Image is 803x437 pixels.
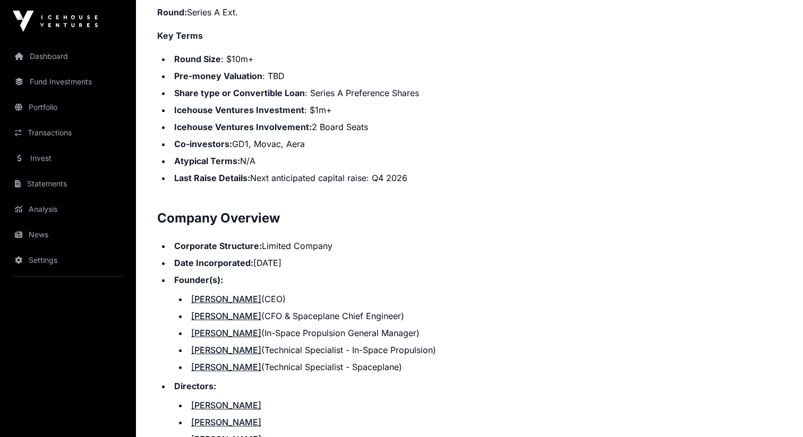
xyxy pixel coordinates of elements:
[8,96,127,119] a: Portfolio
[8,45,127,68] a: Dashboard
[157,6,782,19] p: Series A Ext.
[174,88,305,98] strong: Share type or Convertible Loan
[188,310,782,322] li: (CFO & Spaceplane Chief Engineer)
[188,293,782,305] li: (CEO)
[191,328,261,338] a: [PERSON_NAME]
[8,249,127,272] a: Settings
[174,122,312,132] strong: Icehouse Ventures Involvement:
[188,344,782,356] li: (Technical Specialist - In-Space Propulsion)
[8,121,127,144] a: Transactions
[750,386,803,437] iframe: Chat Widget
[174,381,216,391] strong: Directors:
[174,105,304,115] strong: Icehouse Ventures Investment
[191,417,261,427] a: [PERSON_NAME]
[174,173,250,183] strong: Last Raise Details:
[13,11,98,32] img: Icehouse Ventures Logo
[157,7,187,18] strong: Round:
[171,87,782,99] li: : Series A Preference Shares
[8,198,127,221] a: Analysis
[157,210,782,227] h2: Company Overview
[188,327,782,339] li: (In-Space Propulsion General Manager)
[174,139,232,149] strong: Co-investors:
[191,345,261,355] a: [PERSON_NAME]
[188,361,782,373] li: (Technical Specialist - Spaceplane)
[8,172,127,195] a: Statements
[171,121,782,133] li: 2 Board Seats
[174,241,262,251] strong: Corporate Structure:
[191,400,261,410] a: [PERSON_NAME]
[171,239,782,252] li: Limited Company
[171,155,782,167] li: N/A
[8,147,127,170] a: Invest
[171,70,782,82] li: : TBD
[174,156,240,166] strong: Atypical Terms:
[174,54,221,64] strong: Round Size
[174,71,262,81] strong: Pre-money Valuation
[191,362,261,372] a: [PERSON_NAME]
[8,70,127,93] a: Fund Investments
[8,223,127,246] a: News
[171,104,782,116] li: : $1m+
[171,172,782,184] li: Next anticipated capital raise: Q4 2026
[171,138,782,150] li: GD1, Movac, Aera
[171,256,782,269] li: [DATE]
[174,275,223,285] strong: Founder(s):
[171,53,782,65] li: : $10m+
[191,311,261,321] a: [PERSON_NAME]
[191,294,261,304] a: [PERSON_NAME]
[174,258,253,268] strong: Date Incorporated:
[157,30,203,41] strong: Key Terms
